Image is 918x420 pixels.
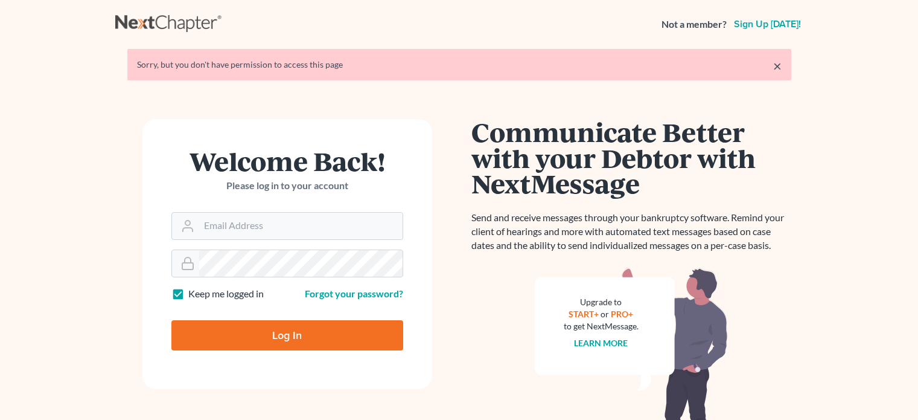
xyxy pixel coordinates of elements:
[773,59,782,73] a: ×
[171,320,403,351] input: Log In
[171,179,403,193] p: Please log in to your account
[732,19,803,29] a: Sign up [DATE]!
[564,320,639,332] div: to get NextMessage.
[611,309,633,319] a: PRO+
[564,296,639,308] div: Upgrade to
[574,338,628,348] a: Learn more
[471,119,791,196] h1: Communicate Better with your Debtor with NextMessage
[661,18,727,31] strong: Not a member?
[601,309,609,319] span: or
[305,288,403,299] a: Forgot your password?
[471,211,791,253] p: Send and receive messages through your bankruptcy software. Remind your client of hearings and mo...
[188,287,264,301] label: Keep me logged in
[171,148,403,174] h1: Welcome Back!
[569,309,599,319] a: START+
[199,213,403,239] input: Email Address
[137,59,782,71] div: Sorry, but you don't have permission to access this page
